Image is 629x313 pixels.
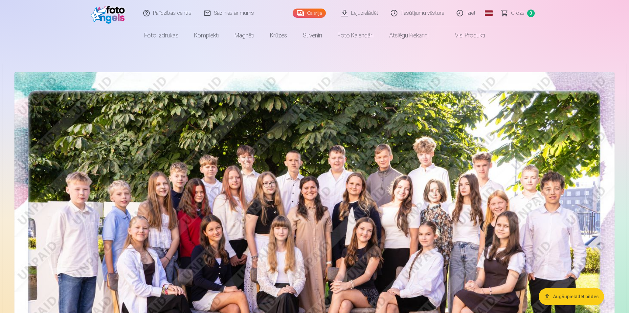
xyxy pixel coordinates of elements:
[295,26,330,45] a: Suvenīri
[91,3,128,24] img: /fa1
[330,26,381,45] a: Foto kalendāri
[437,26,493,45] a: Visi produkti
[186,26,227,45] a: Komplekti
[511,9,525,17] span: Grozs
[381,26,437,45] a: Atslēgu piekariņi
[136,26,186,45] a: Foto izdrukas
[227,26,262,45] a: Magnēti
[539,288,604,305] button: Augšupielādēt bildes
[262,26,295,45] a: Krūzes
[293,9,326,18] a: Galerija
[527,10,535,17] span: 0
